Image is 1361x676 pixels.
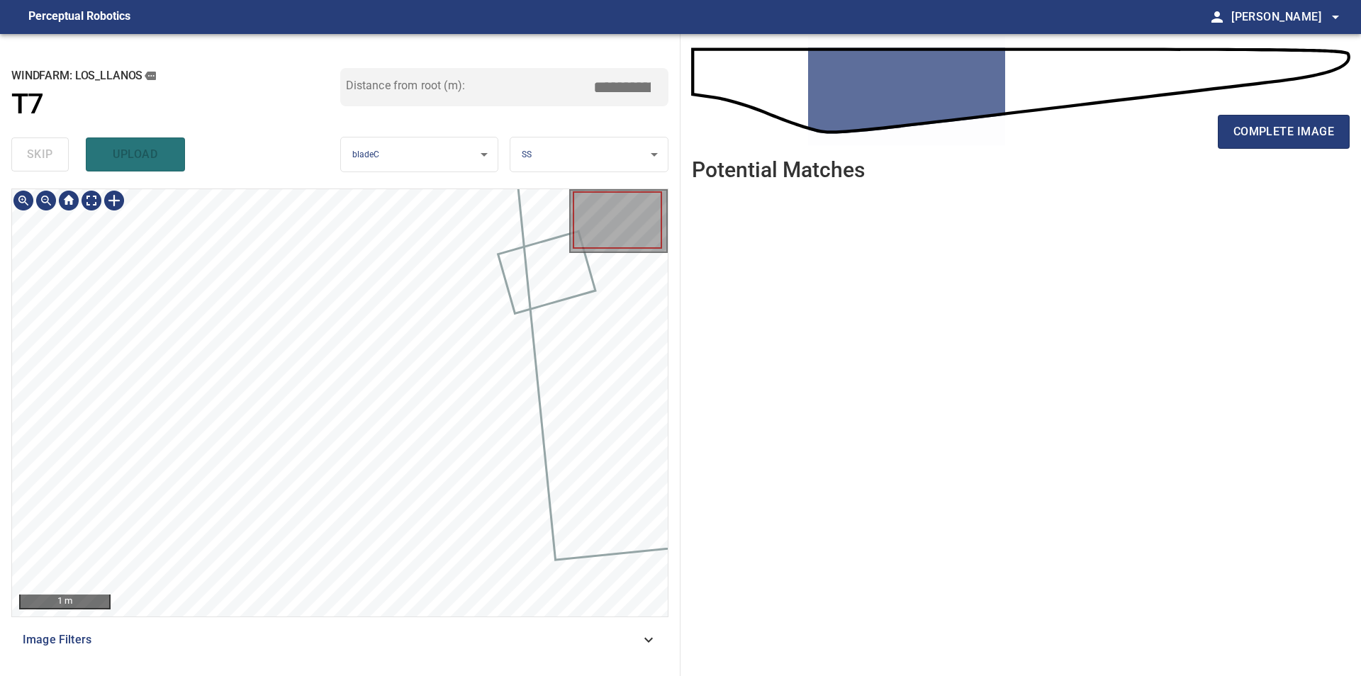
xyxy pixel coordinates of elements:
[12,189,35,212] div: Zoom in
[11,623,668,657] div: Image Filters
[80,189,103,212] div: Toggle full page
[103,189,125,212] div: Toggle selection
[11,68,340,84] h2: windfarm: Los_Llanos
[57,189,80,212] div: Go home
[1233,122,1334,142] span: complete image
[1327,9,1344,26] span: arrow_drop_down
[35,189,57,212] div: Zoom out
[1218,115,1350,149] button: complete image
[142,68,158,84] button: copy message details
[522,150,532,159] span: SS
[11,88,44,121] h1: T7
[1209,9,1226,26] span: person
[23,631,640,648] span: Image Filters
[1231,7,1344,27] span: [PERSON_NAME]
[28,6,130,28] figcaption: Perceptual Robotics
[346,80,465,91] label: Distance from root (m):
[1226,3,1344,31] button: [PERSON_NAME]
[352,150,380,159] span: bladeC
[11,88,340,121] a: T7
[341,137,498,173] div: bladeC
[510,137,668,173] div: SS
[692,158,865,181] h2: Potential Matches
